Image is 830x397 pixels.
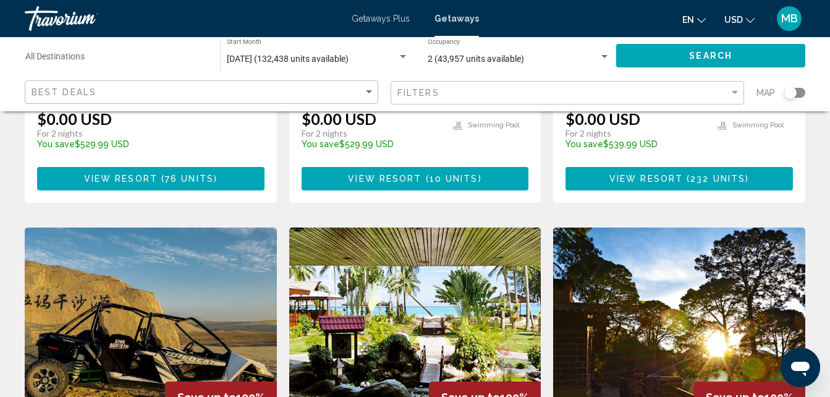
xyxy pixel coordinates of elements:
[227,54,349,64] span: [DATE] (132,438 units available)
[682,15,694,25] span: en
[428,54,524,64] span: 2 (43,957 units available)
[781,348,820,387] iframe: Button to launch messaging window
[352,14,410,23] a: Getaways Plus
[158,174,218,184] span: ( )
[773,6,805,32] button: User Menu
[302,167,529,190] button: View Resort(10 units)
[37,109,112,128] p: $0.00 USD
[689,51,732,61] span: Search
[37,139,178,149] p: $529.99 USD
[302,139,441,149] p: $529.99 USD
[165,174,214,184] span: 76 units
[756,84,775,101] span: Map
[682,11,706,28] button: Change language
[348,174,421,184] span: View Resort
[468,121,519,129] span: Swimming Pool
[25,6,339,31] a: Travorium
[302,109,376,128] p: $0.00 USD
[616,44,805,67] button: Search
[434,14,479,23] a: Getaways
[37,139,75,149] span: You save
[37,128,178,139] p: For 2 nights
[84,174,158,184] span: View Resort
[565,167,793,190] button: View Resort(232 units)
[430,174,478,184] span: 10 units
[302,128,441,139] p: For 2 nights
[781,12,798,25] span: MB
[32,87,375,98] mat-select: Sort by
[565,128,705,139] p: For 2 nights
[32,87,96,97] span: Best Deals
[397,88,439,98] span: Filters
[609,174,683,184] span: View Resort
[724,11,755,28] button: Change currency
[421,174,481,184] span: ( )
[683,174,749,184] span: ( )
[724,15,743,25] span: USD
[565,139,705,149] p: $539.99 USD
[37,167,265,190] button: View Resort(76 units)
[391,80,744,106] button: Filter
[565,139,603,149] span: You save
[732,121,784,129] span: Swimming Pool
[565,109,640,128] p: $0.00 USD
[302,139,339,149] span: You save
[690,174,745,184] span: 232 units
